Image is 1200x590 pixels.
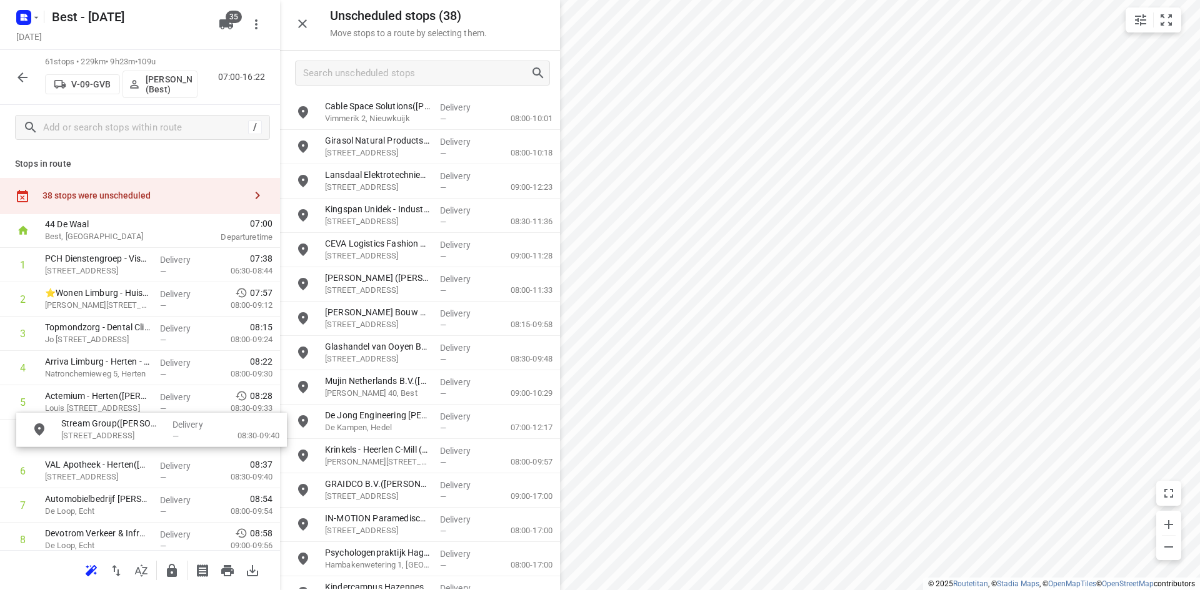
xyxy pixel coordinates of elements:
p: 07:00-16:22 [218,71,270,84]
p: Best, [GEOGRAPHIC_DATA] [45,230,175,243]
a: Stadia Maps [997,579,1039,588]
input: Search unscheduled stops [303,64,531,83]
div: grid [280,96,560,589]
button: V-09-GVB [45,74,120,94]
div: 38 stops were unscheduled [42,190,245,200]
div: / [248,120,262,134]
button: Lock route [159,558,184,583]
p: Mustafa Omar (Best) [146,74,192,94]
p: 44 De Waal [45,218,175,230]
span: • [135,57,137,66]
span: 07:00 [190,217,272,230]
div: small contained button group [1126,7,1181,32]
h5: Unscheduled stops ( 38 ) [330,9,487,23]
a: Routetitan [953,579,988,588]
p: Move stops to a route by selecting them. [330,28,487,38]
button: Map settings [1128,7,1153,32]
span: Print route [215,564,240,576]
p: V-09-GVB [71,79,111,89]
input: Add or search stops within route [43,118,248,137]
button: Fit zoom [1154,7,1179,32]
span: Reoptimize route [79,564,104,576]
h5: Rename [47,7,209,27]
span: Reverse route [104,564,129,576]
p: Stops in route [15,157,265,170]
span: 35 [226,11,242,23]
a: OpenStreetMap [1102,579,1154,588]
button: 35 [214,12,239,37]
div: Search [531,66,549,81]
button: More [244,12,269,37]
span: Sort by time window [129,564,154,576]
h5: Project date [11,29,47,44]
a: OpenMapTiles [1048,579,1096,588]
span: 109u [137,57,156,66]
span: Download route [240,564,265,576]
button: [PERSON_NAME] (Best) [122,71,197,98]
p: Departure time [190,231,272,243]
button: Close [290,11,315,36]
span: Print shipping labels [190,564,215,576]
p: 61 stops • 229km • 9h23m [45,56,197,68]
li: © 2025 , © , © © contributors [928,579,1195,588]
